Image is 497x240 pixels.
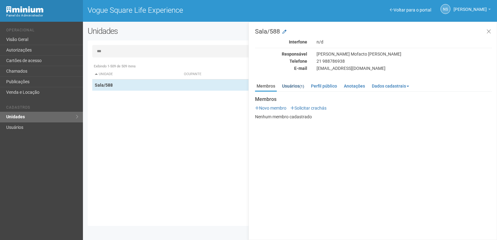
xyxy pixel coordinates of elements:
a: Novo membro [255,106,286,111]
div: [PERSON_NAME] Mofacto [PERSON_NAME] [312,51,497,57]
strong: Membros [255,97,492,102]
a: Modificar a unidade [282,29,286,35]
div: 21 988786938 [312,58,497,64]
li: Operacional [6,28,78,34]
th: Ocupante: activate to sort column ascending [181,69,344,79]
h3: Sala/588 [255,28,492,34]
h2: Unidades [88,26,251,36]
a: Perfil público [309,81,339,91]
a: Anotações [342,81,367,91]
h1: Vogue Square Life Experience [88,6,285,14]
span: Nicolle Silva [454,1,487,12]
div: [EMAIL_ADDRESS][DOMAIN_NAME] [312,66,497,71]
a: Dados cadastrais [370,81,411,91]
small: (1) [299,84,304,88]
div: Responsável [250,51,312,57]
strong: Sala/588 [95,83,113,88]
div: Exibindo 1-509 de 509 itens [92,64,488,69]
div: n/d [312,39,497,45]
a: Usuários(1) [280,81,306,91]
div: E-mail [250,66,312,71]
a: Solicitar crachás [290,106,326,111]
a: NS [440,4,450,14]
img: Minium [6,6,43,13]
a: Voltar para o portal [390,7,431,12]
th: Unidade: activate to sort column descending [92,69,182,79]
div: Interfone [250,39,312,45]
a: Membros [255,81,277,92]
a: [PERSON_NAME] [454,8,491,13]
div: Telefone [250,58,312,64]
li: Cadastros [6,105,78,112]
div: Painel do Administrador [6,13,78,18]
p: Nenhum membro cadastrado [255,114,492,120]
